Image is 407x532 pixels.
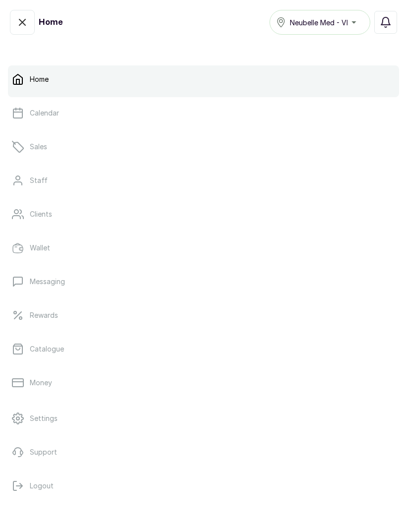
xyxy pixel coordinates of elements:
p: Money [30,378,52,388]
p: Messaging [30,277,65,287]
a: Messaging [8,268,399,296]
a: Home [8,65,399,93]
p: Sales [30,142,47,152]
p: Staff [30,176,48,185]
p: Calendar [30,108,59,118]
a: Rewards [8,301,399,329]
a: Settings [8,405,399,432]
a: Clients [8,200,399,228]
a: Sales [8,133,399,161]
p: Logout [30,481,54,491]
button: Neubelle Med - VI [270,10,370,35]
p: Clients [30,209,52,219]
p: Settings [30,414,58,423]
p: Rewards [30,310,58,320]
a: Wallet [8,234,399,262]
a: Catalogue [8,335,399,363]
p: Wallet [30,243,50,253]
p: Home [30,74,49,84]
a: Support [8,438,399,466]
p: Catalogue [30,344,64,354]
a: Staff [8,167,399,194]
a: Calendar [8,99,399,127]
h1: Home [39,16,63,28]
p: Support [30,447,57,457]
button: Logout [8,472,399,500]
a: Money [8,369,399,397]
span: Neubelle Med - VI [290,17,348,28]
